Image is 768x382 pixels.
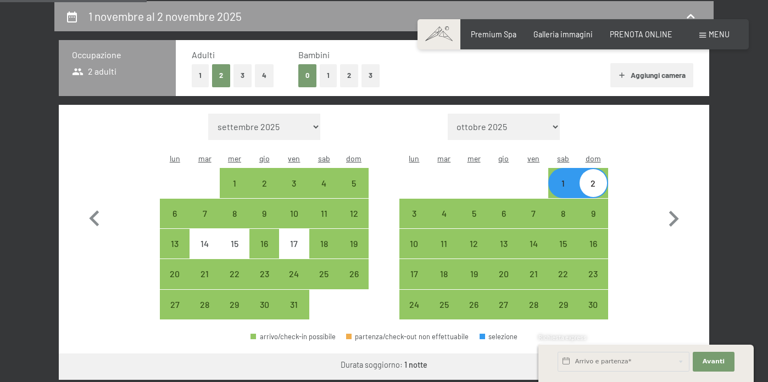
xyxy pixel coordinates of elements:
div: arrivo/check-in possibile [309,259,339,289]
div: Thu Oct 23 2025 [249,259,279,289]
button: 1 [192,64,209,87]
div: Wed Nov 19 2025 [459,259,488,289]
div: Mon Oct 13 2025 [160,229,190,259]
div: 6 [161,209,188,237]
div: arrivo/check-in possibile [249,168,279,198]
div: 19 [340,239,368,267]
div: 24 [400,300,428,328]
div: 4 [310,179,338,206]
div: Wed Oct 01 2025 [220,168,249,198]
div: Sun Nov 23 2025 [578,259,608,289]
div: Sat Oct 18 2025 [309,229,339,259]
div: Sun Oct 05 2025 [339,168,369,198]
span: Richiesta express [538,334,587,341]
div: Sat Nov 01 2025 [548,168,578,198]
div: 5 [340,179,368,206]
div: 30 [580,300,607,328]
div: Fri Oct 24 2025 [279,259,309,289]
button: Aggiungi camera [610,63,693,87]
div: arrivo/check-in possibile [548,290,578,319]
span: Premium Spa [471,30,516,39]
div: 19 [460,269,487,297]
div: 1 [549,179,577,206]
div: 16 [580,239,607,267]
div: arrivo/check-in possibile [548,168,578,198]
div: Fri Nov 28 2025 [519,290,548,319]
abbr: mercoledì [228,154,241,163]
div: 11 [310,209,338,237]
div: arrivo/check-in possibile [519,259,548,289]
div: Thu Oct 09 2025 [249,199,279,228]
div: Sun Nov 30 2025 [578,290,608,319]
div: arrivo/check-in possibile [548,229,578,259]
div: arrivo/check-in possibile [399,199,429,228]
div: arrivo/check-in possibile [339,259,369,289]
button: 3 [233,64,252,87]
div: 7 [520,209,547,237]
div: Sat Nov 22 2025 [548,259,578,289]
div: 20 [161,269,188,297]
div: 27 [161,300,188,328]
div: arrivo/check-in possibile [309,229,339,259]
div: arrivo/check-in possibile [190,199,219,228]
div: Wed Nov 26 2025 [459,290,488,319]
div: 28 [520,300,547,328]
div: Thu Nov 27 2025 [489,290,519,319]
div: 2 [580,179,607,206]
abbr: venerdì [288,154,300,163]
div: Tue Nov 11 2025 [429,229,459,259]
div: 27 [490,300,517,328]
div: 3 [280,179,308,206]
div: Sat Nov 08 2025 [548,199,578,228]
div: arrivo/check-in possibile [279,259,309,289]
div: arrivo/check-in possibile [160,229,190,259]
div: 1 [221,179,248,206]
div: arrivo/check-in possibile [160,259,190,289]
div: arrivo/check-in possibile [578,199,608,228]
div: 4 [430,209,458,237]
div: 10 [280,209,308,237]
div: Sat Nov 29 2025 [548,290,578,319]
div: 14 [520,239,547,267]
div: Fri Nov 21 2025 [519,259,548,289]
div: 17 [400,269,428,297]
div: arrivo/check-in possibile [489,290,519,319]
div: Thu Nov 06 2025 [489,199,519,228]
div: Mon Oct 20 2025 [160,259,190,289]
div: 17 [280,239,308,267]
h3: Occupazione [72,49,163,61]
div: 13 [490,239,517,267]
div: arrivo/check-in possibile [489,229,519,259]
button: 3 [361,64,380,87]
div: 21 [191,269,218,297]
div: arrivo/check-in possibile [220,199,249,228]
div: Sat Nov 15 2025 [548,229,578,259]
div: arrivo/check-in possibile [339,199,369,228]
a: Galleria immagini [533,30,593,39]
div: arrivo/check-in possibile [459,199,488,228]
div: arrivo/check-in possibile [399,229,429,259]
div: arrivo/check-in possibile [249,259,279,289]
div: Wed Oct 29 2025 [220,290,249,319]
div: arrivo/check-in possibile [578,168,608,198]
div: arrivo/check-in possibile [519,290,548,319]
div: arrivo/check-in non effettuabile [220,229,249,259]
div: 22 [221,269,248,297]
div: arrivo/check-in possibile [399,259,429,289]
div: arrivo/check-in possibile [279,290,309,319]
button: 4 [255,64,274,87]
div: Tue Oct 21 2025 [190,259,219,289]
div: Sat Oct 11 2025 [309,199,339,228]
div: arrivo/check-in non effettuabile [190,229,219,259]
div: arrivo/check-in possibile [220,168,249,198]
div: Fri Nov 14 2025 [519,229,548,259]
div: 18 [430,269,458,297]
div: Mon Nov 17 2025 [399,259,429,289]
div: 6 [490,209,517,237]
div: 25 [310,269,338,297]
div: arrivo/check-in possibile [578,259,608,289]
div: arrivo/check-in possibile [399,290,429,319]
abbr: domenica [346,154,361,163]
div: arrivo/check-in possibile [220,290,249,319]
div: 23 [580,269,607,297]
